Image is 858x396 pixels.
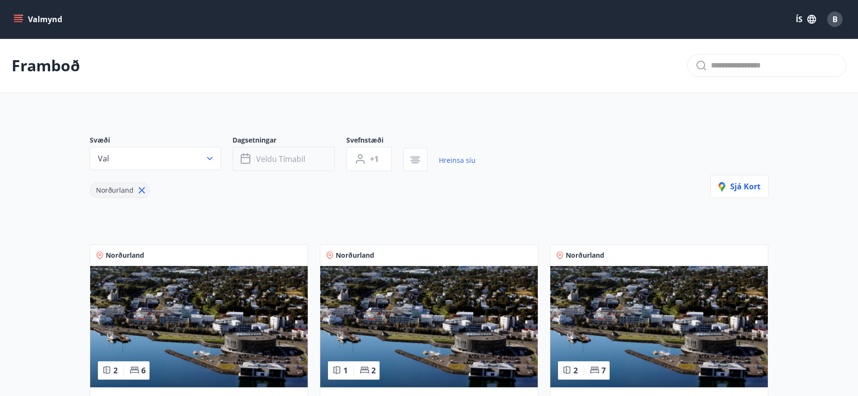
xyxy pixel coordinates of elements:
[106,251,144,260] span: Norðurland
[346,135,403,147] span: Svefnstæði
[336,251,374,260] span: Norðurland
[566,251,604,260] span: Norðurland
[141,365,146,376] span: 6
[256,154,305,164] span: Veldu tímabil
[320,266,538,387] img: Paella dish
[232,147,335,171] button: Veldu tímabil
[823,8,846,31] button: B
[90,147,221,170] button: Val
[790,11,821,28] button: ÍS
[601,365,606,376] span: 7
[90,135,232,147] span: Svæði
[90,183,150,198] div: Norðurland
[98,153,109,164] span: Val
[719,181,761,192] span: Sjá kort
[710,175,769,198] button: Sjá kort
[12,11,66,28] button: menu
[550,266,768,387] img: Paella dish
[96,185,134,195] span: Norðurland
[370,154,379,164] span: +1
[371,365,376,376] span: 2
[343,365,348,376] span: 1
[346,147,392,171] button: +1
[573,365,578,376] span: 2
[439,150,476,171] a: Hreinsa síu
[12,55,80,76] p: Framboð
[232,135,346,147] span: Dagsetningar
[113,365,118,376] span: 2
[90,266,308,387] img: Paella dish
[832,14,838,25] span: B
